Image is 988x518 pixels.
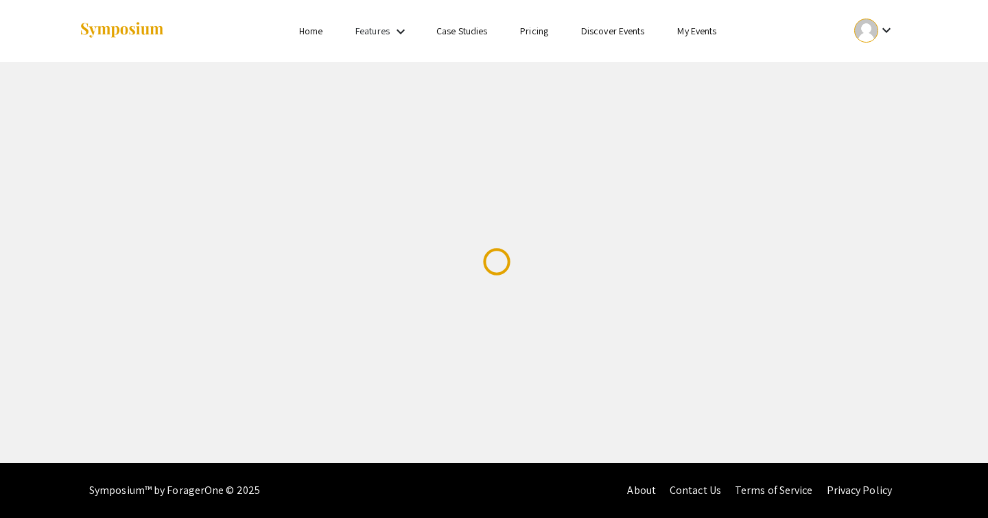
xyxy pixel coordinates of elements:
[355,25,390,37] a: Features
[392,23,409,40] mat-icon: Expand Features list
[89,463,260,518] div: Symposium™ by ForagerOne © 2025
[827,483,892,497] a: Privacy Policy
[677,25,716,37] a: My Events
[878,22,895,38] mat-icon: Expand account dropdown
[670,483,721,497] a: Contact Us
[520,25,548,37] a: Pricing
[79,21,165,40] img: Symposium by ForagerOne
[840,15,909,46] button: Expand account dropdown
[581,25,645,37] a: Discover Events
[627,483,656,497] a: About
[735,483,813,497] a: Terms of Service
[299,25,322,37] a: Home
[436,25,487,37] a: Case Studies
